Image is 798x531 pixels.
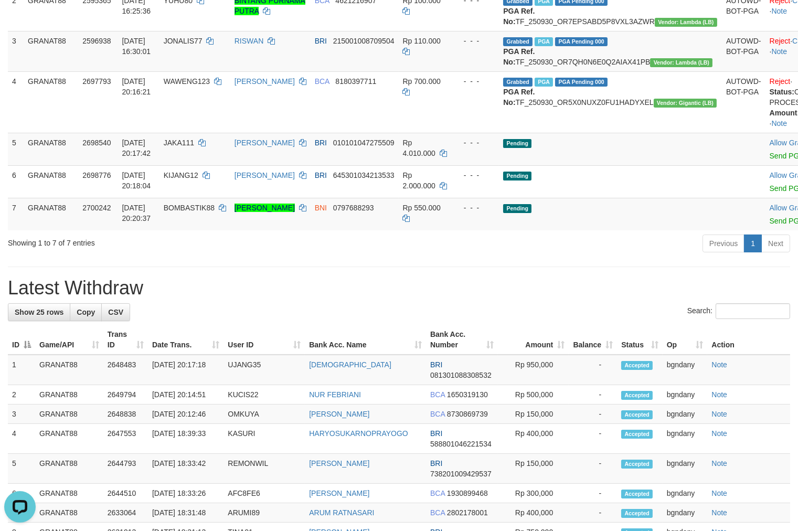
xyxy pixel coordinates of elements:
[8,405,35,424] td: 3
[103,325,148,355] th: Trans ID: activate to sort column ascending
[569,484,617,503] td: -
[663,454,708,484] td: bgndany
[498,385,569,405] td: Rp 500,000
[122,139,151,157] span: [DATE] 20:17:42
[82,77,111,86] span: 2697793
[82,171,111,179] span: 2698776
[224,424,305,454] td: KASURI
[224,454,305,484] td: REMONWIL
[235,37,263,45] a: RISWAN
[103,424,148,454] td: 2647553
[654,99,717,108] span: Vendor URL: https://dashboard.q2checkout.com/secure
[535,78,553,87] span: Marked by bgndara
[687,303,790,319] label: Search:
[711,360,727,369] a: Note
[122,77,151,96] span: [DATE] 20:16:21
[148,424,224,454] td: [DATE] 18:39:33
[498,503,569,523] td: Rp 400,000
[224,355,305,385] td: UJANG35
[498,355,569,385] td: Rp 950,000
[455,36,495,46] div: - - -
[498,484,569,503] td: Rp 300,000
[333,171,395,179] span: Copy 645301034213533 to clipboard
[101,303,130,321] a: CSV
[716,303,790,319] input: Search:
[8,385,35,405] td: 2
[8,325,35,355] th: ID: activate to sort column descending
[333,139,395,147] span: Copy 010101047275509 to clipboard
[224,325,305,355] th: User ID: activate to sort column ascending
[164,171,198,179] span: KIJANG12
[503,7,535,26] b: PGA Ref. No:
[772,7,788,15] a: Note
[8,165,24,198] td: 6
[315,204,327,212] span: BNI
[663,503,708,523] td: bgndany
[707,325,790,355] th: Action
[503,139,531,148] span: Pending
[621,410,653,419] span: Accepted
[761,235,790,252] a: Next
[426,325,498,355] th: Bank Acc. Number: activate to sort column ascending
[621,361,653,370] span: Accepted
[305,325,426,355] th: Bank Acc. Name: activate to sort column ascending
[8,71,24,133] td: 4
[309,489,369,497] a: [PERSON_NAME]
[703,235,744,252] a: Previous
[148,454,224,484] td: [DATE] 18:33:42
[309,459,369,468] a: [PERSON_NAME]
[499,71,722,133] td: TF_250930_OR5X0NUXZ0FU1HADYXEL
[430,470,492,478] span: Copy 738201009429537 to clipboard
[430,489,445,497] span: BCA
[569,385,617,405] td: -
[24,133,78,165] td: GRANAT88
[430,440,492,448] span: Copy 588801046221534 to clipboard
[148,325,224,355] th: Date Trans.: activate to sort column ascending
[108,308,123,316] span: CSV
[663,405,708,424] td: bgndany
[772,47,788,56] a: Note
[403,77,441,86] span: Rp 700.000
[770,77,791,86] a: Reject
[535,37,553,46] span: Marked by bgndany
[498,325,569,355] th: Amount: activate to sort column ascending
[8,31,24,71] td: 3
[663,484,708,503] td: bgndany
[335,77,376,86] span: Copy 8180397711 to clipboard
[503,47,535,66] b: PGA Ref. No:
[711,459,727,468] a: Note
[569,503,617,523] td: -
[309,429,408,438] a: HARYOSUKARNOPRAYOGO
[569,424,617,454] td: -
[8,355,35,385] td: 1
[315,139,327,147] span: BRI
[224,405,305,424] td: OMKUYA
[455,170,495,180] div: - - -
[4,4,36,36] button: Open LiveChat chat widget
[744,235,762,252] a: 1
[621,490,653,498] span: Accepted
[103,405,148,424] td: 2648838
[617,325,663,355] th: Status: activate to sort column ascending
[455,76,495,87] div: - - -
[621,391,653,400] span: Accepted
[35,385,103,405] td: GRANAT88
[430,390,445,399] span: BCA
[455,137,495,148] div: - - -
[430,429,442,438] span: BRI
[503,204,531,213] span: Pending
[309,410,369,418] a: [PERSON_NAME]
[770,88,794,96] b: Status:
[103,454,148,484] td: 2644793
[722,71,765,133] td: AUTOWD-BOT-PGA
[722,31,765,71] td: AUTOWD-BOT-PGA
[8,198,24,230] td: 7
[403,37,441,45] span: Rp 110.000
[711,390,727,399] a: Note
[35,503,103,523] td: GRANAT88
[309,390,361,399] a: NUR FEBRIANI
[103,385,148,405] td: 2649794
[35,325,103,355] th: Game/API: activate to sort column ascending
[315,37,327,45] span: BRI
[8,424,35,454] td: 4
